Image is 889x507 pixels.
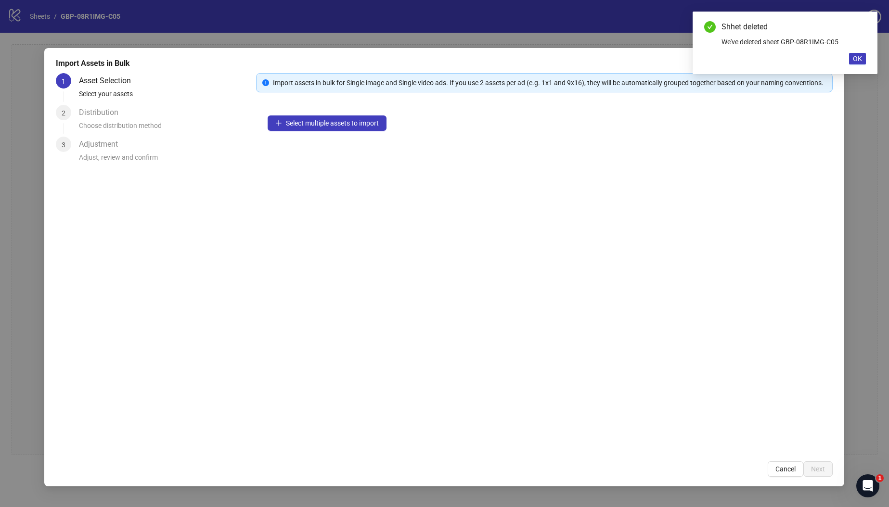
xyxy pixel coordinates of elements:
[79,89,248,105] div: Select your assets
[56,58,833,69] div: Import Assets in Bulk
[263,79,270,86] span: info-circle
[268,115,387,131] button: Select multiple assets to import
[768,461,804,477] button: Cancel
[79,105,126,120] div: Distribution
[62,109,65,117] span: 2
[273,77,827,88] div: Import assets in bulk for Single image and Single video ads. If you use 2 assets per ad (e.g. 1x1...
[856,474,879,497] iframe: Intercom live chat
[876,474,884,482] span: 1
[276,120,283,127] span: plus
[804,461,833,477] button: Next
[79,137,126,152] div: Adjustment
[855,21,866,32] a: Close
[79,120,248,137] div: Choose distribution method
[776,465,796,473] span: Cancel
[722,37,866,47] div: We've deleted sheet GBP-08R1IMG-C05
[79,152,248,168] div: Adjust, review and confirm
[62,141,65,149] span: 3
[849,53,866,64] button: OK
[286,119,379,127] span: Select multiple assets to import
[722,21,866,33] div: Shhet deleted
[853,55,862,63] span: OK
[62,77,65,85] span: 1
[79,73,139,89] div: Asset Selection
[704,21,716,33] span: check-circle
